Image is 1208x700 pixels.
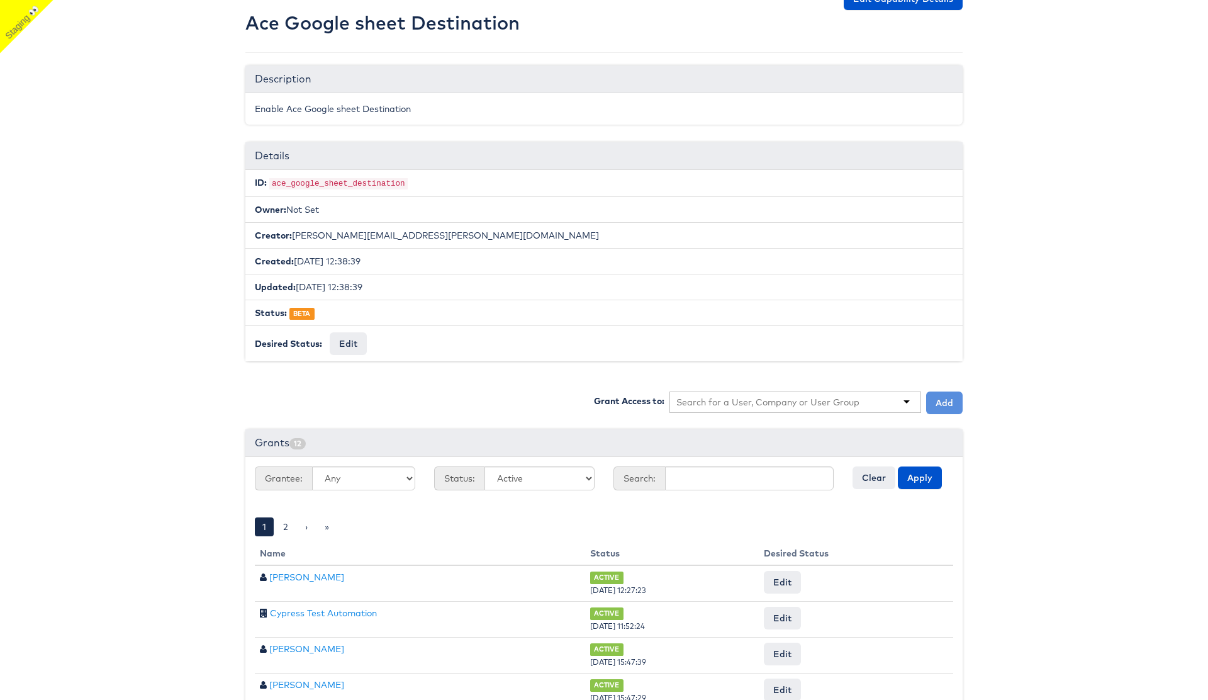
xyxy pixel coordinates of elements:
[585,542,759,565] th: Status
[255,230,292,241] b: Creator:
[269,679,344,691] a: [PERSON_NAME]
[764,643,801,665] button: Edit
[260,573,267,582] span: User
[590,621,645,631] span: [DATE] 11:52:24
[590,657,646,667] span: [DATE] 15:47:39
[245,196,963,223] li: Not Set
[269,643,344,655] a: [PERSON_NAME]
[260,609,267,618] span: Company
[245,142,963,170] div: Details
[590,585,646,595] span: [DATE] 12:27:23
[590,679,624,691] span: ACTIVE
[255,281,296,293] b: Updated:
[255,204,286,215] b: Owner:
[759,542,953,565] th: Desired Status
[594,395,664,407] label: Grant Access to:
[269,572,344,583] a: [PERSON_NAME]
[260,645,267,653] span: User
[269,178,408,189] code: ace_google_sheet_destination
[434,466,484,490] span: Status:
[255,542,585,565] th: Name
[590,607,624,619] span: ACTIVE
[926,392,963,414] button: Add
[255,256,294,267] b: Created:
[613,466,665,490] span: Search:
[255,307,287,319] b: Status:
[317,517,337,536] a: »
[245,222,963,249] li: [PERSON_NAME][EMAIL_ADDRESS][PERSON_NAME][DOMAIN_NAME]
[853,466,895,489] button: Clear
[330,332,367,355] button: Edit
[764,607,801,629] button: Edit
[298,517,315,536] a: ›
[255,177,267,188] b: ID:
[255,466,312,490] span: Grantee:
[289,308,315,320] span: BETA
[255,517,274,536] a: 1
[245,429,963,457] div: Grants
[245,93,963,125] div: Enable Ace Google sheet Destination
[764,571,801,594] button: Edit
[245,274,963,300] li: [DATE] 12:38:39
[289,438,306,449] span: 12
[590,643,624,655] span: ACTIVE
[276,517,296,536] a: 2
[255,338,322,349] b: Desired Status:
[245,13,520,33] h2: Ace Google sheet Destination
[245,65,963,93] div: Description
[260,680,267,689] span: User
[676,396,860,409] input: Search for a User, Company or User Group
[270,607,377,619] a: Cypress Test Automation
[245,248,963,274] li: [DATE] 12:38:39
[898,466,942,489] button: Apply
[590,572,624,584] span: ACTIVE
